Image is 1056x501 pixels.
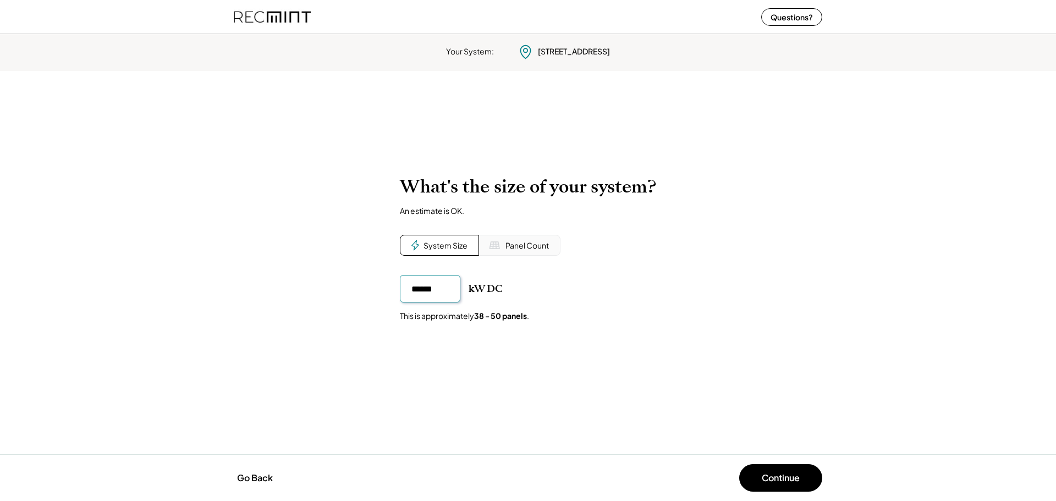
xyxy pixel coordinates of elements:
[469,282,503,295] div: kW DC
[739,464,822,492] button: Continue
[474,311,527,321] strong: 38 - 50 panels
[446,46,494,57] div: Your System:
[234,2,311,31] img: recmint-logotype%403x%20%281%29.jpeg
[538,46,610,57] div: [STREET_ADDRESS]
[400,311,529,322] div: This is approximately .
[424,240,468,251] div: System Size
[505,240,549,251] div: Panel Count
[400,206,464,216] div: An estimate is OK.
[400,176,656,197] h2: What's the size of your system?
[489,240,500,251] img: Solar%20Panel%20Icon%20%281%29.svg
[761,8,822,26] button: Questions?
[234,466,276,490] button: Go Back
